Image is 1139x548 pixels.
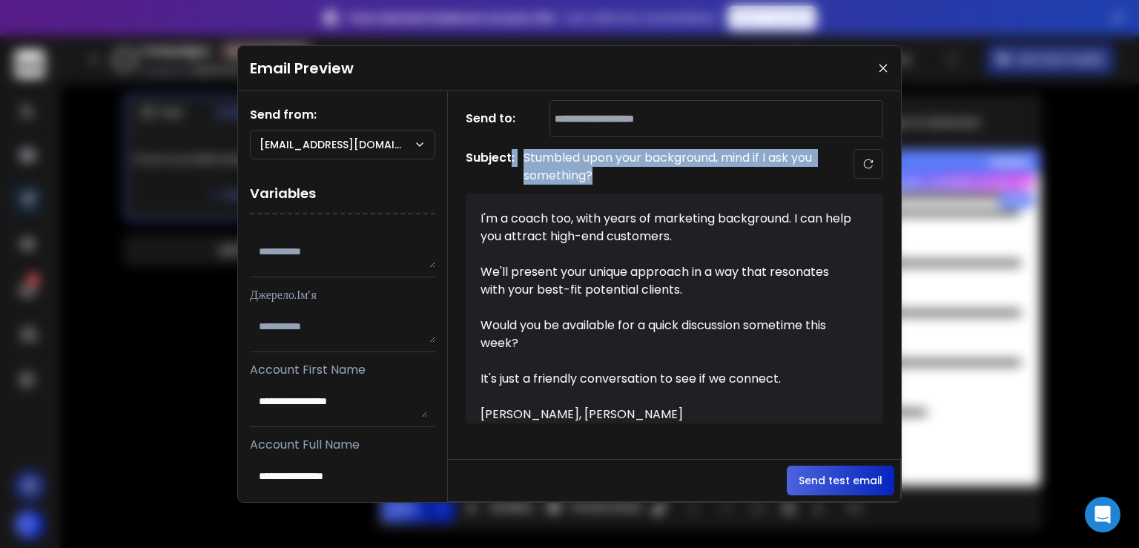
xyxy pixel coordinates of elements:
[466,110,525,128] h1: Send to:
[250,286,435,304] p: Джерело.Ім’я
[250,58,354,79] h1: Email Preview
[787,466,894,495] button: Send test email
[250,436,435,454] p: Account Full Name
[466,149,515,185] h1: Subject:
[250,174,435,214] h1: Variables
[524,149,820,185] p: Stumbled upon your background, mind if I ask you something?
[250,106,435,124] h1: Send from:
[260,137,414,152] p: [EMAIL_ADDRESS][DOMAIN_NAME]
[1085,497,1120,532] div: Open Intercom Messenger
[481,156,851,357] div: hello, sorry for the random email, but I was thinking if you'd be interested in a potential partn...
[250,361,435,379] p: Account First Name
